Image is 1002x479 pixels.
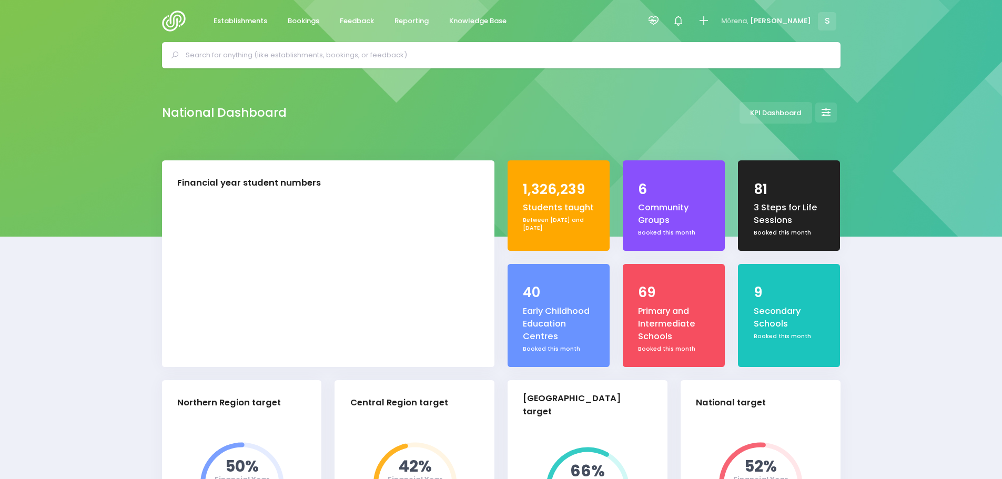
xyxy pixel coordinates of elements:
[754,229,825,237] div: Booked this month
[214,16,267,26] span: Establishments
[449,16,507,26] span: Knowledge Base
[394,16,429,26] span: Reporting
[638,282,710,303] div: 69
[523,345,594,353] div: Booked this month
[754,305,825,331] div: Secondary Schools
[638,345,710,353] div: Booked this month
[523,282,594,303] div: 40
[754,332,825,341] div: Booked this month
[186,47,826,63] input: Search for anything (like establishments, bookings, or feedback)
[721,16,748,26] span: Mōrena,
[523,392,643,419] div: [GEOGRAPHIC_DATA] target
[350,396,448,410] div: Central Region target
[750,16,811,26] span: [PERSON_NAME]
[523,305,594,343] div: Early Childhood Education Centres
[754,282,825,303] div: 9
[288,16,319,26] span: Bookings
[638,305,710,343] div: Primary and Intermediate Schools
[523,201,594,214] div: Students taught
[818,12,836,30] span: S
[340,16,374,26] span: Feedback
[696,396,766,410] div: National target
[754,201,825,227] div: 3 Steps for Life Sessions
[523,179,594,200] div: 1,326,239
[386,11,438,32] a: Reporting
[331,11,383,32] a: Feedback
[177,177,321,190] div: Financial year student numbers
[523,216,594,232] div: Between [DATE] and [DATE]
[279,11,328,32] a: Bookings
[162,106,287,120] h2: National Dashboard
[441,11,515,32] a: Knowledge Base
[638,179,710,200] div: 6
[177,396,281,410] div: Northern Region target
[205,11,276,32] a: Establishments
[638,201,710,227] div: Community Groups
[638,229,710,237] div: Booked this month
[754,179,825,200] div: 81
[162,11,192,32] img: Logo
[740,102,812,124] a: KPI Dashboard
